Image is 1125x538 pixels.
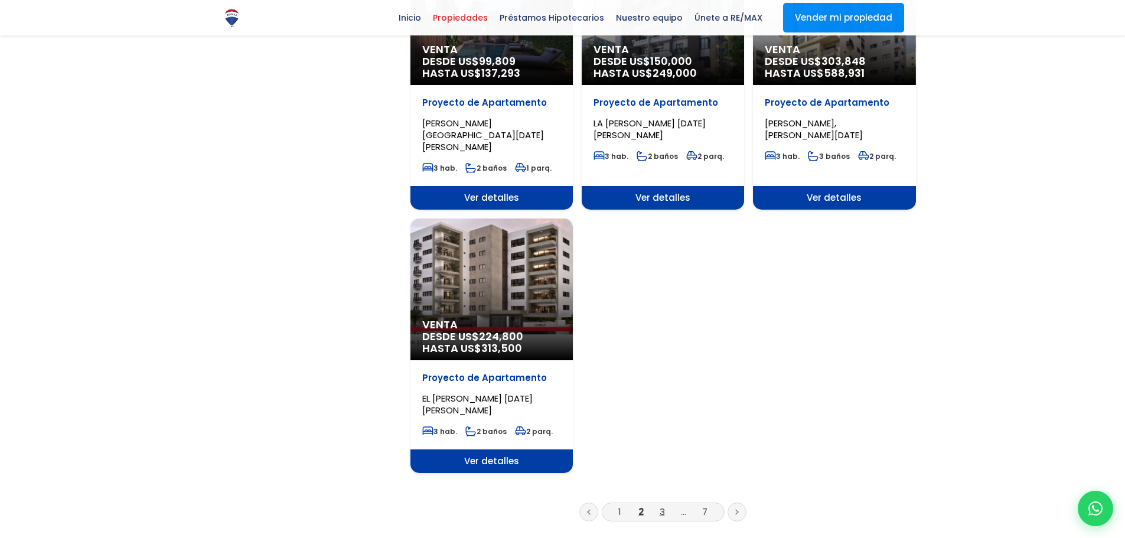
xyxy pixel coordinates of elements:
[410,449,573,473] span: Ver detalles
[638,506,644,518] a: 2
[702,506,707,518] a: 7
[637,151,678,161] span: 2 baños
[422,67,561,79] span: HASTA US$
[660,506,665,518] a: 3
[594,97,732,109] p: Proyecto de Apartamento
[765,97,904,109] p: Proyecto de Apartamento
[393,9,427,27] span: Inicio
[594,56,732,79] span: DESDE US$
[808,151,850,161] span: 3 baños
[422,117,544,153] span: [PERSON_NAME][GEOGRAPHIC_DATA][DATE][PERSON_NAME]
[422,331,561,354] span: DESDE US$
[479,54,516,69] span: 99,809
[650,54,692,69] span: 150,000
[582,186,744,210] span: Ver detalles
[765,56,904,79] span: DESDE US$
[465,163,507,173] span: 2 baños
[681,506,686,518] a: ...
[481,341,522,356] span: 313,500
[594,117,706,141] span: LA [PERSON_NAME] [DATE][PERSON_NAME]
[422,56,561,79] span: DESDE US$
[422,426,457,436] span: 3 hab.
[753,186,915,210] span: Ver detalles
[858,151,896,161] span: 2 parq.
[765,117,863,141] span: [PERSON_NAME], [PERSON_NAME][DATE]
[479,329,523,344] span: 224,800
[221,8,242,28] img: Logo de REMAX
[821,54,866,69] span: 303,848
[494,9,610,27] span: Préstamos Hipotecarios
[765,67,904,79] span: HASTA US$
[765,151,800,161] span: 3 hab.
[618,506,621,518] a: 1
[765,44,904,56] span: Venta
[783,3,904,32] a: Vender mi propiedad
[653,66,697,80] span: 249,000
[422,372,561,384] p: Proyecto de Apartamento
[422,343,561,354] span: HASTA US$
[410,186,573,210] span: Ver detalles
[686,151,724,161] span: 2 parq.
[594,44,732,56] span: Venta
[515,426,553,436] span: 2 parq.
[422,44,561,56] span: Venta
[422,163,457,173] span: 3 hab.
[594,151,628,161] span: 3 hab.
[689,9,768,27] span: Únete a RE/MAX
[594,67,732,79] span: HASTA US$
[465,426,507,436] span: 2 baños
[610,9,689,27] span: Nuestro equipo
[427,9,494,27] span: Propiedades
[824,66,865,80] span: 588,931
[481,66,520,80] span: 137,293
[422,392,533,416] span: EL [PERSON_NAME] [DATE][PERSON_NAME]
[422,319,561,331] span: Venta
[422,97,561,109] p: Proyecto de Apartamento
[410,219,573,473] a: Venta DESDE US$224,800 HASTA US$313,500 Proyecto de Apartamento EL [PERSON_NAME] [DATE][PERSON_NA...
[515,163,552,173] span: 1 parq.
